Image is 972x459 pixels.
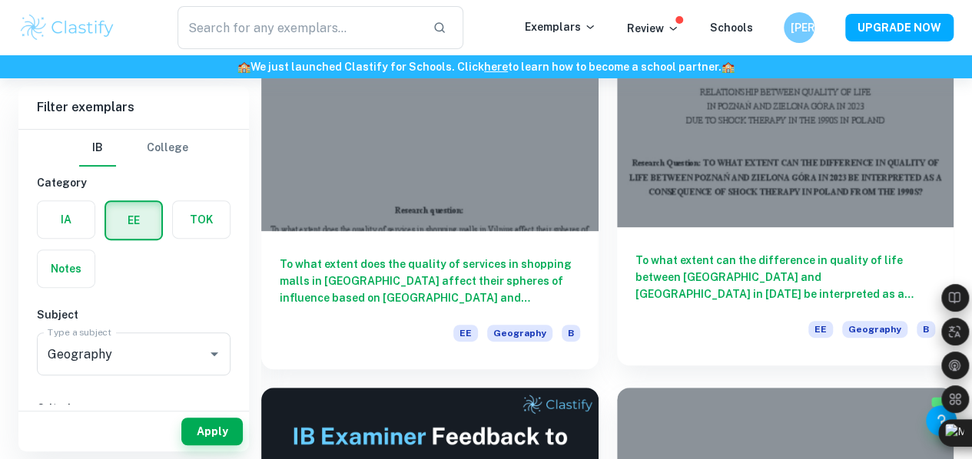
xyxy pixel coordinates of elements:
[842,321,907,338] span: Geography
[926,405,957,436] button: Help and Feedback
[280,256,580,306] h6: To what extent does the quality of services in shopping malls in [GEOGRAPHIC_DATA] affect their s...
[453,325,478,342] span: EE
[204,343,225,365] button: Open
[106,202,161,239] button: EE
[791,19,808,36] h6: [PERSON_NAME]
[3,58,969,75] h6: We just launched Clastify for Schools. Click to learn how to become a school partner.
[722,61,735,73] span: 🏫
[37,400,231,417] h6: Criteria
[173,201,230,238] button: TOK
[808,321,833,338] span: EE
[38,201,95,238] button: IA
[487,325,552,342] span: Geography
[18,12,116,43] img: Clastify logo
[635,252,936,302] h6: To what extent can the difference in quality of life between [GEOGRAPHIC_DATA] and [GEOGRAPHIC_DA...
[37,306,231,323] h6: Subject
[37,174,231,191] h6: Category
[562,325,580,342] span: B
[177,6,420,49] input: Search for any exemplars...
[931,395,946,411] img: Marked
[79,130,188,167] div: Filter type choice
[181,418,243,445] button: Apply
[38,250,95,287] button: Notes
[525,18,596,35] p: Exemplars
[48,325,111,338] label: Type a subject
[627,20,679,37] p: Review
[710,21,753,34] a: Schools
[784,12,814,43] button: [PERSON_NAME]
[18,86,249,129] h6: Filter exemplars
[484,61,508,73] a: here
[845,14,954,41] button: UPGRADE NOW
[917,321,935,338] span: B
[237,61,250,73] span: 🏫
[147,130,188,167] button: College
[79,130,116,167] button: IB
